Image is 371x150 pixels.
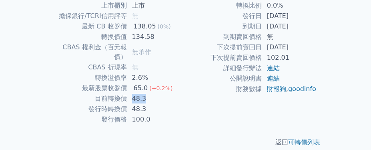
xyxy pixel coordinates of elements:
td: 擔保銀行/TCRI信用評等 [54,11,127,21]
td: 48.3 [127,104,186,114]
p: 返回 [45,138,327,147]
td: 到期日 [186,21,262,32]
td: 公開說明書 [186,73,262,84]
td: 48.3 [127,93,186,104]
td: 下次提前賣回日 [186,42,262,53]
td: 轉換比例 [186,0,262,11]
td: 上市 [127,0,186,11]
td: [DATE] [262,11,317,21]
td: 無 [262,32,317,42]
td: 財務數據 [186,84,262,94]
div: 65.0 [132,83,150,93]
td: 到期賣回價格 [186,32,262,42]
td: 下次提前賣回價格 [186,53,262,63]
a: goodinfo [288,85,316,93]
a: 連結 [267,64,280,72]
td: [DATE] [262,21,317,32]
td: 上市櫃別 [54,0,127,11]
a: 連結 [267,75,280,82]
span: (+0.2%) [149,85,172,91]
td: CBAS 權利金（百元報價） [54,42,127,62]
a: 可轉債列表 [288,138,320,146]
td: CBAS 折現率 [54,62,127,73]
a: 財報狗 [267,85,286,93]
td: 最新 CB 收盤價 [54,21,127,32]
span: 無承作 [132,48,151,56]
td: 目前轉換價 [54,93,127,104]
td: 0.0% [262,0,317,11]
td: 詳細發行辦法 [186,63,262,73]
span: (0%) [158,23,171,30]
td: 134.58 [127,32,186,42]
span: 無 [132,63,138,71]
td: 102.01 [262,53,317,63]
td: 發行時轉換價 [54,104,127,114]
td: [DATE] [262,42,317,53]
div: 138.05 [132,22,158,31]
td: 轉換價值 [54,32,127,42]
td: 發行日 [186,11,262,21]
td: 2.6% [127,73,186,83]
td: 100.0 [127,114,186,125]
span: 無 [132,12,138,20]
td: 發行價格 [54,114,127,125]
td: , [262,84,317,94]
td: 轉換溢價率 [54,73,127,83]
td: 最新股票收盤價 [54,83,127,93]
